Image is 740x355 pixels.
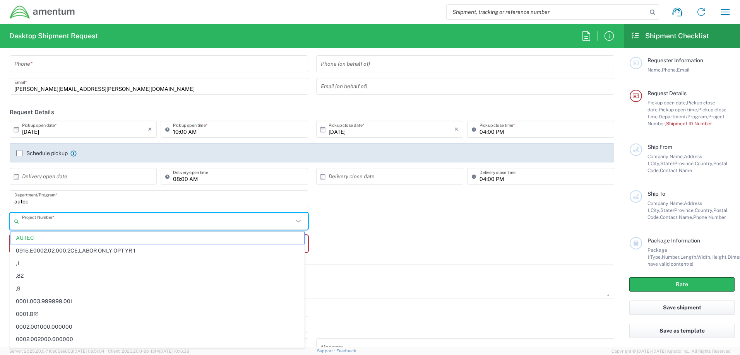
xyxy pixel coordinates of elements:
button: Rate [629,277,735,292]
span: Company Name, [647,200,684,206]
span: Name, [647,67,662,73]
a: Feedback [336,348,356,353]
span: Pickup open time, [659,107,698,113]
span: Requester Information [647,57,703,63]
img: dyncorp [9,5,75,19]
i: × [148,123,152,135]
span: Contact Name, [660,214,693,220]
span: Server: 2025.20.0-710e05ee653 [9,349,104,353]
span: City, [651,207,660,213]
span: Company Name, [647,154,684,159]
input: Shipment, tracking or reference number [447,5,647,19]
span: City, [651,160,660,166]
span: 0002.002000.000000 [10,333,304,345]
span: 0001.BR1 [10,308,304,320]
span: Ship To [647,191,665,197]
a: Support [317,348,336,353]
span: 0002.001000.000000 [10,321,304,333]
span: Ship From [647,144,672,150]
span: Phone Number [693,214,726,220]
span: Width, [697,254,711,260]
span: ,82 [10,270,304,282]
button: Save as template [629,324,735,338]
span: Country, [695,207,713,213]
span: Package Information [647,237,700,244]
span: ,9 [10,283,304,295]
span: State/Province, [660,160,695,166]
span: AUTEC [10,232,304,244]
span: [DATE] 10:16:38 [159,349,189,353]
span: Copyright © [DATE]-[DATE] Agistix Inc., All Rights Reserved [612,348,731,355]
span: Email [677,67,690,73]
span: Country, [695,160,713,166]
span: Package 1: [647,247,667,260]
h2: Request Details [10,108,54,116]
h2: Desktop Shipment Request [9,31,98,41]
span: Number, [662,254,680,260]
span: Request Details [647,90,687,96]
span: 0001.003.999999.001 [10,295,304,307]
button: Save shipment [629,300,735,315]
span: Length, [680,254,697,260]
span: Department/Program, [659,114,708,119]
span: [DATE] 09:51:04 [73,349,104,353]
h2: Shipment Checklist [631,31,709,41]
i: × [454,123,459,135]
span: Client: 2025.20.0-8b113f4 [108,349,189,353]
span: Shipment ID Number [666,121,712,126]
span: ,1 [10,258,304,270]
span: State/Province, [660,207,695,213]
span: Phone, [662,67,677,73]
span: 0915.E0002.02.000.2CE,LABOR ONLY OPT YR 1 [10,245,304,257]
span: Type, [650,254,662,260]
span: Contact Name [660,167,692,173]
span: Height, [711,254,728,260]
span: Pickup open date, [647,100,687,106]
label: Schedule pickup [16,150,68,156]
